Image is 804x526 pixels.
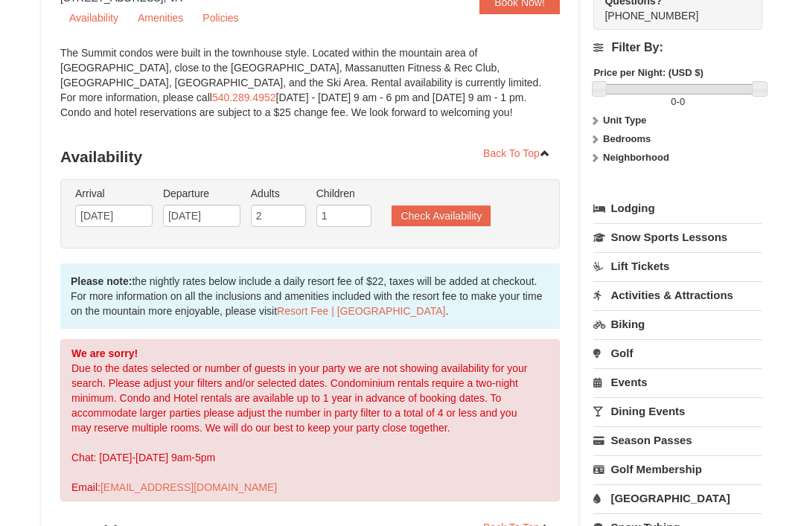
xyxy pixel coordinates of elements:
[593,282,762,309] a: Activities & Attractions
[60,143,560,173] h3: Availability
[671,97,676,108] span: 0
[129,7,192,30] a: Amenities
[277,306,445,318] a: Resort Fee | [GEOGRAPHIC_DATA]
[75,187,153,202] label: Arrival
[593,340,762,368] a: Golf
[392,206,491,227] button: Check Availability
[593,224,762,251] a: Snow Sports Lessons
[593,42,762,55] h4: Filter By:
[603,115,646,126] strong: Unit Type
[60,264,560,330] div: the nightly rates below include a daily resort fee of $22, taxes will be added at checkout. For m...
[100,482,277,494] a: [EMAIL_ADDRESS][DOMAIN_NAME]
[603,153,669,164] strong: Neighborhood
[194,7,247,30] a: Policies
[593,456,762,484] a: Golf Membership
[316,187,371,202] label: Children
[593,196,762,222] a: Lodging
[680,97,685,108] span: 0
[163,187,240,202] label: Departure
[473,143,560,165] a: Back To Top
[593,253,762,280] a: Lift Tickets
[593,427,762,455] a: Season Passes
[71,348,138,360] strong: We are sorry!
[603,134,651,145] strong: Bedrooms
[212,92,276,104] a: 540.289.4952
[60,46,560,135] div: The Summit condos were built in the townhouse style. Located within the mountain area of [GEOGRAP...
[60,7,127,30] a: Availability
[593,398,762,426] a: Dining Events
[593,311,762,339] a: Biking
[593,485,762,513] a: [GEOGRAPHIC_DATA]
[593,68,703,79] strong: Price per Night: (USD $)
[593,95,762,110] label: -
[251,187,306,202] label: Adults
[71,276,132,288] strong: Please note:
[593,369,762,397] a: Events
[60,340,560,502] div: Due to the dates selected or number of guests in your party we are not showing availability for y...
